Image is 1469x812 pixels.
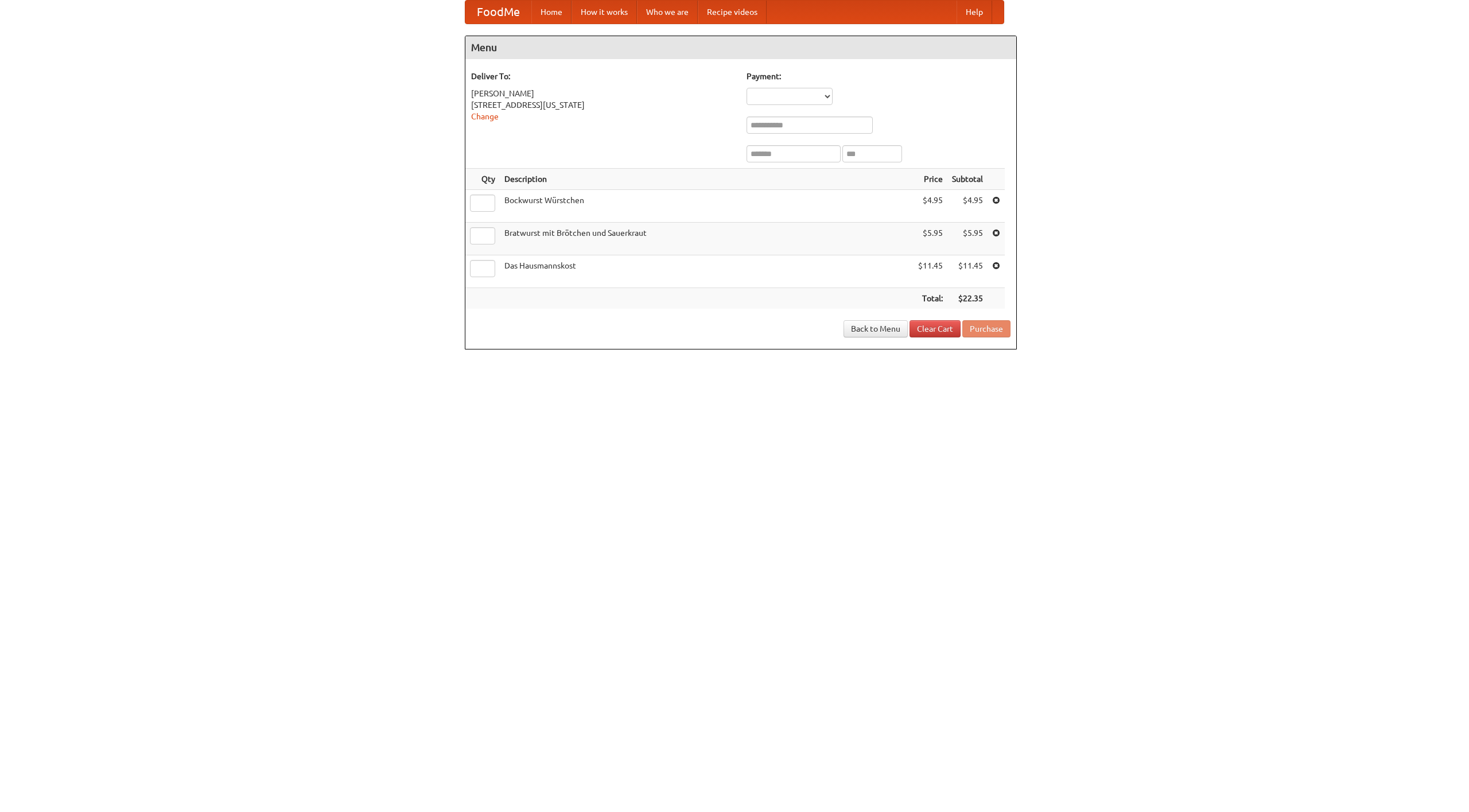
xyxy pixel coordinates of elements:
[471,88,735,99] div: [PERSON_NAME]
[914,190,947,223] td: $4.95
[914,169,947,190] th: Price
[531,1,572,24] a: Home
[914,288,947,309] th: Total:
[947,169,988,190] th: Subtotal
[572,1,637,24] a: How it works
[698,1,767,24] a: Recipe videos
[465,1,531,24] a: FoodMe
[500,169,914,190] th: Description
[947,190,988,223] td: $4.95
[947,223,988,255] td: $5.95
[747,71,1011,82] h5: Payment:
[500,255,914,288] td: Das Hausmannskost
[910,320,961,337] a: Clear Cart
[637,1,698,24] a: Who we are
[471,71,735,82] h5: Deliver To:
[844,320,908,337] a: Back to Menu
[465,36,1016,59] h4: Menu
[500,190,914,223] td: Bockwurst Würstchen
[947,288,988,309] th: $22.35
[962,320,1011,337] button: Purchase
[914,255,947,288] td: $11.45
[465,169,500,190] th: Qty
[947,255,988,288] td: $11.45
[957,1,992,24] a: Help
[471,99,735,111] div: [STREET_ADDRESS][US_STATE]
[471,112,499,121] a: Change
[914,223,947,255] td: $5.95
[500,223,914,255] td: Bratwurst mit Brötchen und Sauerkraut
